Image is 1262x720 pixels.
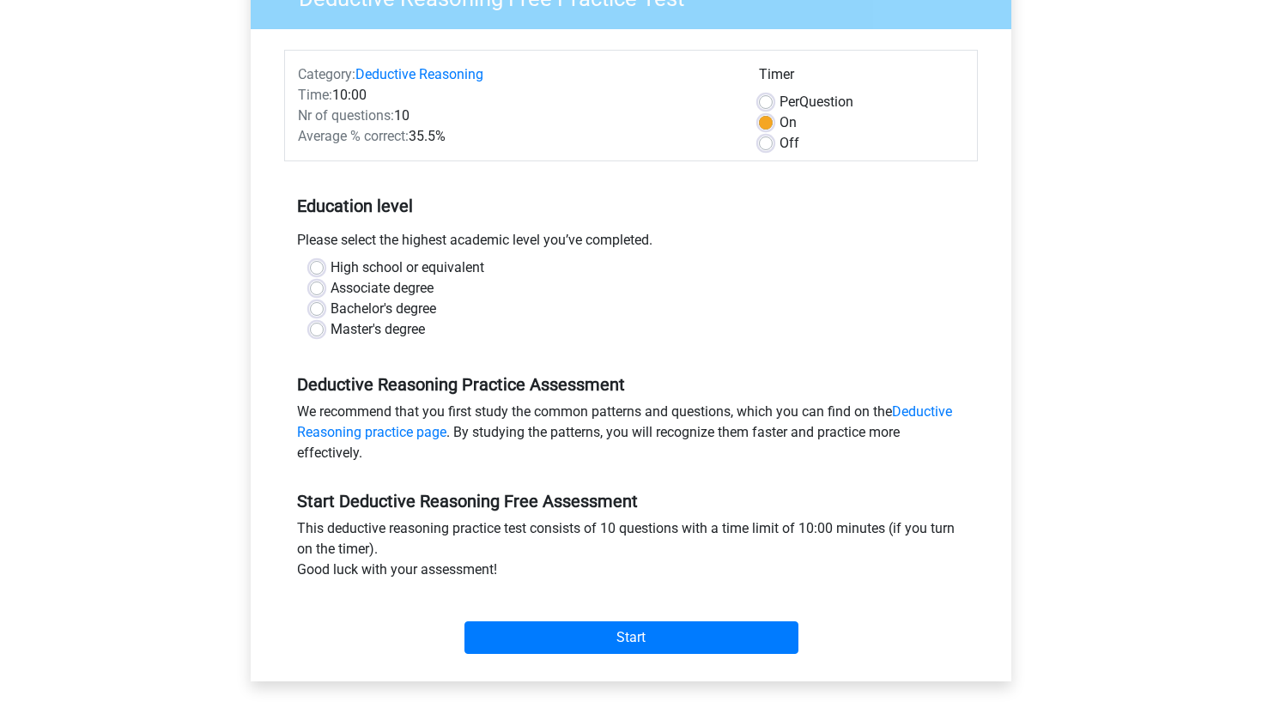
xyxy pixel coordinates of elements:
[355,66,483,82] a: Deductive Reasoning
[297,374,965,395] h5: Deductive Reasoning Practice Assessment
[285,106,746,126] div: 10
[780,94,799,110] span: Per
[780,92,853,112] label: Question
[780,112,797,133] label: On
[331,257,484,278] label: High school or equivalent
[284,230,978,257] div: Please select the highest academic level you’ve completed.
[285,126,746,147] div: 35.5%
[331,319,425,340] label: Master's degree
[298,87,332,103] span: Time:
[464,621,798,654] input: Start
[284,518,978,587] div: This deductive reasoning practice test consists of 10 questions with a time limit of 10:00 minute...
[285,85,746,106] div: 10:00
[780,133,799,154] label: Off
[331,278,434,299] label: Associate degree
[284,402,978,470] div: We recommend that you first study the common patterns and questions, which you can find on the . ...
[331,299,436,319] label: Bachelor's degree
[298,107,394,124] span: Nr of questions:
[297,189,965,223] h5: Education level
[297,491,965,511] h5: Start Deductive Reasoning Free Assessment
[298,128,409,144] span: Average % correct:
[298,66,355,82] span: Category:
[759,64,964,92] div: Timer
